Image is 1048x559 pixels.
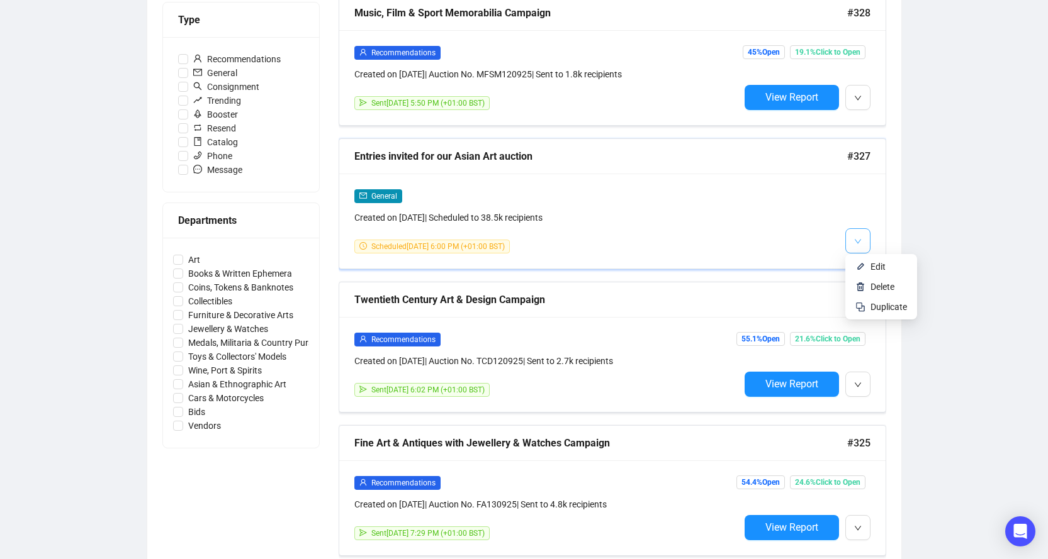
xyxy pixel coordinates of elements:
[371,385,485,394] span: Sent [DATE] 6:02 PM (+01:00 BST)
[790,475,865,489] span: 24.6% Click to Open
[339,282,886,412] a: Twentieth Century Art & Design Campaign#326userRecommendationsCreated on [DATE]| Auction No. TCD1...
[765,521,818,533] span: View Report
[871,282,894,292] span: Delete
[188,80,264,94] span: Consignment
[193,68,202,77] span: mail
[354,292,847,307] div: Twentieth Century Art & Design Campaign
[188,135,243,149] span: Catalog
[193,123,202,132] span: retweet
[854,238,862,245] span: down
[855,282,865,292] img: svg+xml;base64,PHN2ZyB4bWxucz0iaHR0cDovL3d3dy53My5vcmcvMjAwMC9zdmciIHhtbG5zOnhsaW5rPSJodHRwOi8vd3...
[871,302,907,312] span: Duplicate
[193,82,202,91] span: search
[736,475,785,489] span: 54.4% Open
[339,138,886,269] a: Entries invited for our Asian Art auction#327mailGeneralCreated on [DATE]| Scheduled to 38.5k rec...
[183,280,298,294] span: Coins, Tokens & Banknotes
[183,419,226,433] span: Vendors
[359,335,367,343] span: user
[193,109,202,118] span: rocket
[193,165,202,174] span: message
[354,211,740,224] div: Created on [DATE] | Scheduled to 38.5k recipients
[354,497,740,511] div: Created on [DATE] | Auction No. FA130925 | Sent to 4.8k recipients
[193,96,202,104] span: rise
[188,108,243,121] span: Booster
[1005,516,1035,546] div: Open Intercom Messenger
[745,372,839,397] button: View Report
[371,99,485,108] span: Sent [DATE] 5:50 PM (+01:00 BST)
[183,322,273,336] span: Jewellery & Watches
[854,524,862,532] span: down
[871,262,886,272] span: Edit
[188,121,241,135] span: Resend
[765,91,818,103] span: View Report
[371,529,485,538] span: Sent [DATE] 7:29 PM (+01:00 BST)
[371,242,505,251] span: Scheduled [DATE] 6:00 PM (+01:00 BST)
[193,137,202,146] span: book
[183,267,297,280] span: Books & Written Ephemera
[178,213,304,228] div: Departments
[371,479,436,487] span: Recommendations
[339,425,886,556] a: Fine Art & Antiques with Jewellery & Watches Campaign#325userRecommendationsCreated on [DATE]| Au...
[359,385,367,393] span: send
[371,335,436,344] span: Recommendations
[745,515,839,540] button: View Report
[183,405,210,419] span: Bids
[359,529,367,536] span: send
[183,377,291,391] span: Asian & Ethnographic Art
[183,308,298,322] span: Furniture & Decorative Arts
[188,66,242,80] span: General
[847,148,871,164] span: #327
[854,94,862,102] span: down
[193,151,202,160] span: phone
[359,479,367,486] span: user
[855,302,865,312] img: svg+xml;base64,PHN2ZyB4bWxucz0iaHR0cDovL3d3dy53My5vcmcvMjAwMC9zdmciIHdpZHRoPSIyNCIgaGVpZ2h0PSIyNC...
[855,262,865,272] img: svg+xml;base64,PHN2ZyB4bWxucz0iaHR0cDovL3d3dy53My5vcmcvMjAwMC9zdmciIHhtbG5zOnhsaW5rPSJodHRwOi8vd3...
[359,48,367,56] span: user
[183,363,267,377] span: Wine, Port & Spirits
[183,294,237,308] span: Collectibles
[765,378,818,390] span: View Report
[354,148,847,164] div: Entries invited for our Asian Art auction
[854,381,862,389] span: down
[183,253,205,267] span: Art
[371,48,436,57] span: Recommendations
[188,163,247,177] span: Message
[359,99,367,106] span: send
[847,435,871,451] span: #325
[354,5,847,21] div: Music, Film & Sport Memorabilia Campaign
[188,149,237,163] span: Phone
[745,85,839,110] button: View Report
[847,5,871,21] span: #328
[354,354,740,368] div: Created on [DATE] | Auction No. TCD120925 | Sent to 2.7k recipients
[188,52,286,66] span: Recommendations
[790,45,865,59] span: 19.1% Click to Open
[359,192,367,199] span: mail
[193,54,202,63] span: user
[188,94,246,108] span: Trending
[359,242,367,250] span: clock-circle
[736,332,785,346] span: 55.1% Open
[183,336,332,350] span: Medals, Militaria & Country Pursuits
[178,12,304,28] div: Type
[743,45,785,59] span: 45% Open
[183,350,291,363] span: Toys & Collectors' Models
[371,192,397,201] span: General
[790,332,865,346] span: 21.6% Click to Open
[354,435,847,451] div: Fine Art & Antiques with Jewellery & Watches Campaign
[183,391,269,405] span: Cars & Motorcycles
[354,67,740,81] div: Created on [DATE] | Auction No. MFSM120925 | Sent to 1.8k recipients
